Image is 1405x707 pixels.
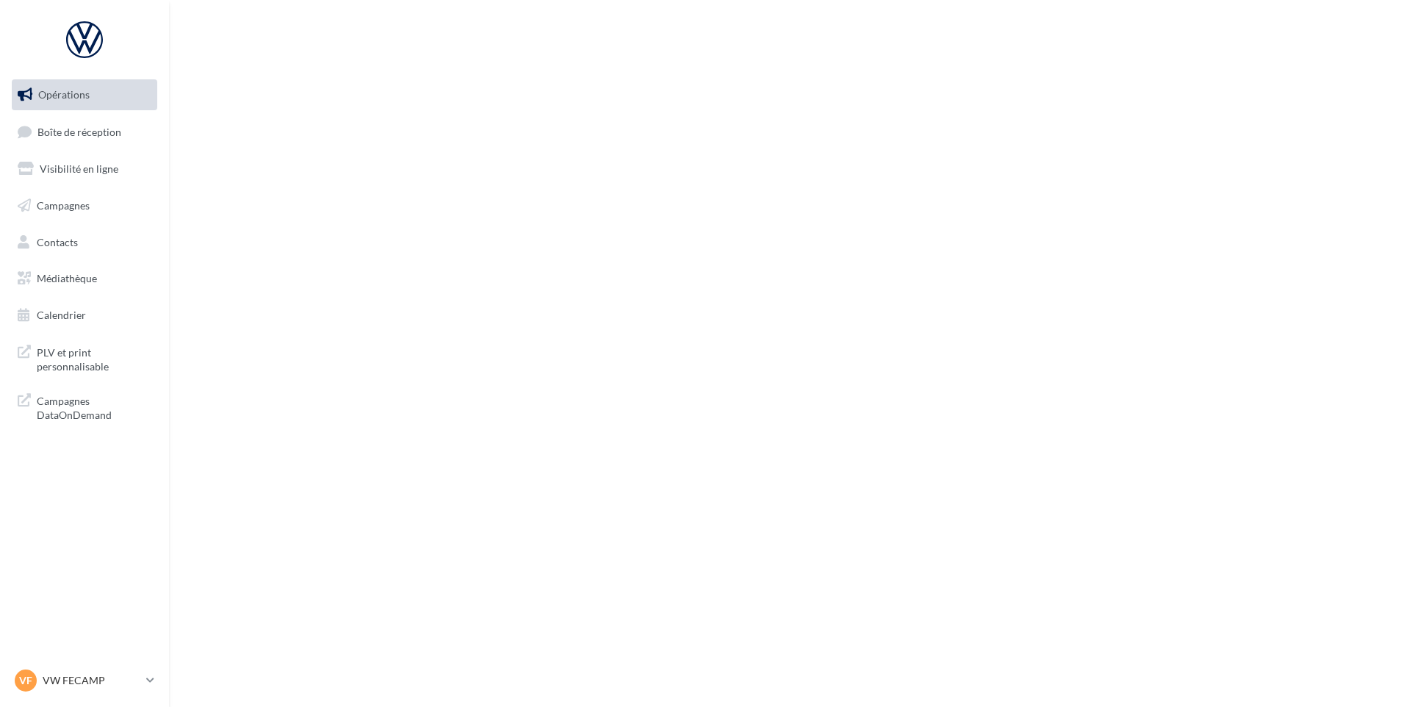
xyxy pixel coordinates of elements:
[43,673,140,688] p: VW FECAMP
[9,227,160,258] a: Contacts
[9,116,160,148] a: Boîte de réception
[9,154,160,184] a: Visibilité en ligne
[9,190,160,221] a: Campagnes
[9,263,160,294] a: Médiathèque
[37,235,78,248] span: Contacts
[37,272,97,284] span: Médiathèque
[37,309,86,321] span: Calendrier
[12,667,157,695] a: VF VW FECAMP
[9,79,160,110] a: Opérations
[40,162,118,175] span: Visibilité en ligne
[38,88,90,101] span: Opérations
[19,673,32,688] span: VF
[37,199,90,212] span: Campagnes
[9,385,160,428] a: Campagnes DataOnDemand
[9,337,160,380] a: PLV et print personnalisable
[37,391,151,423] span: Campagnes DataOnDemand
[9,300,160,331] a: Calendrier
[37,342,151,374] span: PLV et print personnalisable
[37,125,121,137] span: Boîte de réception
